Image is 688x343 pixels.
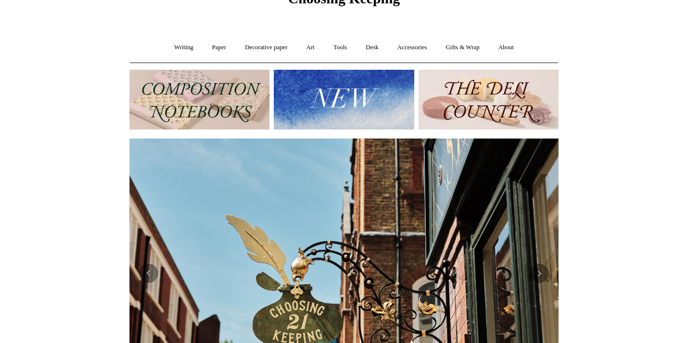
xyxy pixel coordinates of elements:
[389,35,436,60] a: Accessories
[298,35,323,60] a: Art
[166,35,202,60] a: Writing
[274,70,414,129] img: New.jpg__PID:f73bdf93-380a-4a35-bcfe-7823039498e1
[204,35,235,60] a: Paper
[139,264,158,283] button: Previous
[490,35,523,60] a: About
[419,70,559,129] img: The Deli Counter
[129,70,269,129] img: 202302 Composition ledgers.jpg__PID:69722ee6-fa44-49dd-a067-31375e5d54ec
[236,35,296,60] a: Decorative paper
[357,35,387,60] a: Desk
[437,35,488,60] a: Gifts & Wrap
[325,35,356,60] a: Tools
[530,264,549,283] button: Next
